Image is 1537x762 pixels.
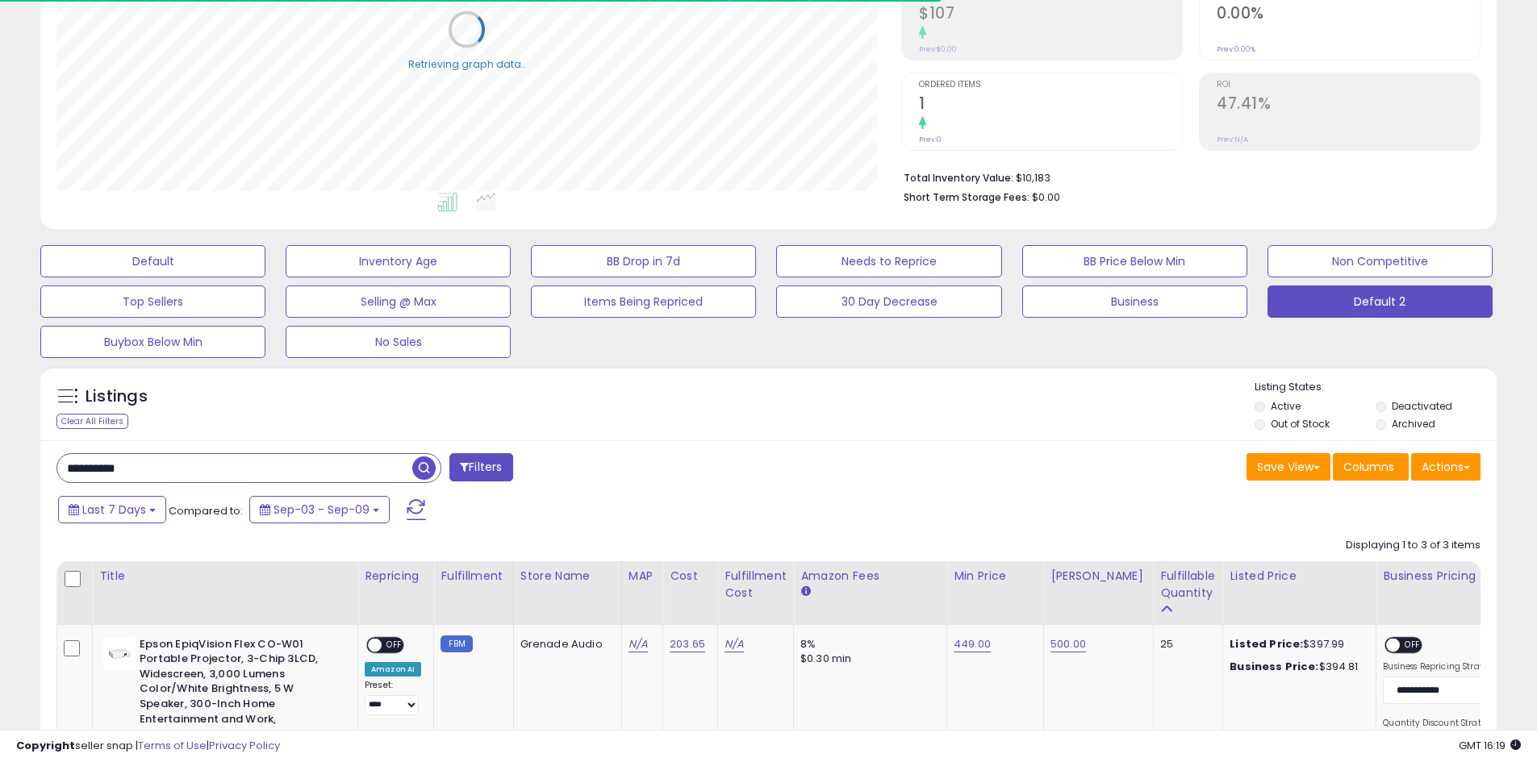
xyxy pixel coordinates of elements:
[1217,44,1255,54] small: Prev: 0.00%
[1230,660,1364,674] div: $394.81
[520,637,609,652] div: Grenade Audio
[140,637,336,746] b: Epson EpiqVision Flex CO-W01 Portable Projector, 3-Chip 3LCD, Widescreen, 3,000 Lumens Color/Whit...
[103,637,136,669] img: 21nHlG8DdOL._SL40_.jpg
[1217,94,1480,116] h2: 47.41%
[531,245,756,277] button: BB Drop in 7d
[40,285,265,318] button: Top Sellers
[209,738,280,753] a: Privacy Policy
[286,285,511,318] button: Selling @ Max
[919,4,1182,26] h2: $107
[670,568,711,585] div: Cost
[725,568,787,602] div: Fulfillment Cost
[1160,637,1210,652] div: 25
[531,285,756,318] button: Items Being Repriced
[629,568,656,585] div: MAP
[800,637,934,652] div: 8%
[919,81,1182,90] span: Ordered Items
[725,636,744,652] a: N/A
[16,738,75,753] strong: Copyright
[904,171,1013,185] b: Total Inventory Value:
[1271,399,1301,413] label: Active
[904,167,1468,186] li: $10,183
[382,638,407,652] span: OFF
[1230,637,1364,652] div: $397.99
[800,652,934,666] div: $0.30 min
[82,502,146,518] span: Last 7 Days
[274,502,370,518] span: Sep-03 - Sep-09
[1050,568,1146,585] div: [PERSON_NAME]
[1247,453,1330,481] button: Save View
[16,739,280,754] div: seller snap | |
[1032,189,1060,205] span: $0.00
[776,245,1001,277] button: Needs to Reprice
[56,414,128,429] div: Clear All Filters
[1268,285,1493,318] button: Default 2
[1271,417,1330,431] label: Out of Stock
[1230,568,1369,585] div: Listed Price
[169,503,243,518] span: Compared to:
[441,568,506,585] div: Fulfillment
[776,285,1001,318] button: 30 Day Decrease
[1268,245,1493,277] button: Non Competitive
[954,568,1037,585] div: Min Price
[904,190,1030,204] b: Short Term Storage Fees:
[138,738,207,753] a: Terms of Use
[1392,399,1452,413] label: Deactivated
[1022,285,1247,318] button: Business
[1411,453,1481,481] button: Actions
[365,680,421,716] div: Preset:
[520,568,615,585] div: Store Name
[408,57,526,72] div: Retrieving graph data..
[1400,638,1426,652] span: OFF
[365,568,427,585] div: Repricing
[954,636,991,652] a: 449.00
[1230,659,1318,674] b: Business Price:
[1346,538,1481,553] div: Displaying 1 to 3 of 3 items
[800,585,810,599] small: Amazon Fees.
[1050,636,1086,652] a: 500.00
[1383,718,1500,729] label: Quantity Discount Strategy:
[1343,459,1394,475] span: Columns
[1217,81,1480,90] span: ROI
[1160,568,1216,602] div: Fulfillable Quantity
[1459,738,1521,753] span: 2025-09-17 16:19 GMT
[58,496,166,523] button: Last 7 Days
[1217,4,1480,26] h2: 0.00%
[919,94,1182,116] h2: 1
[286,245,511,277] button: Inventory Age
[629,636,648,652] a: N/A
[919,135,942,144] small: Prev: 0
[40,326,265,358] button: Buybox Below Min
[1217,135,1248,144] small: Prev: N/A
[800,568,940,585] div: Amazon Fees
[86,385,148,408] h5: Listings
[1383,661,1500,672] label: Business Repricing Strategy:
[1230,636,1303,652] b: Listed Price:
[919,44,957,54] small: Prev: $0.00
[1333,453,1409,481] button: Columns
[1255,380,1497,395] p: Listing States:
[1392,417,1435,431] label: Archived
[249,496,390,523] button: Sep-03 - Sep-09
[40,245,265,277] button: Default
[670,636,705,652] a: 203.65
[449,453,512,481] button: Filters
[1022,245,1247,277] button: BB Price Below Min
[441,635,472,652] small: FBM
[99,568,351,585] div: Title
[365,662,421,677] div: Amazon AI
[286,326,511,358] button: No Sales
